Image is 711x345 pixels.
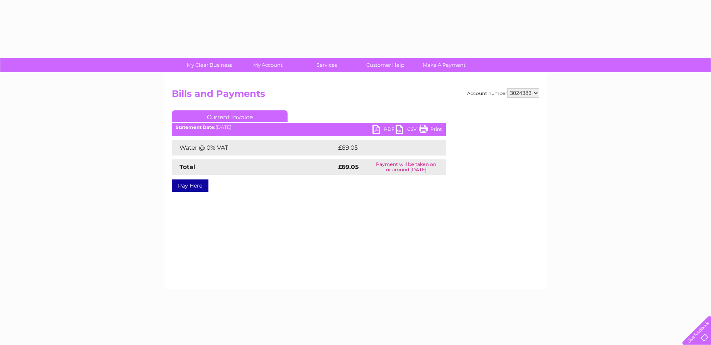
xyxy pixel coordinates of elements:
[412,58,476,72] a: Make A Payment
[467,88,539,98] div: Account number
[178,58,241,72] a: My Clear Business
[236,58,300,72] a: My Account
[172,140,336,156] td: Water @ 0% VAT
[354,58,417,72] a: Customer Help
[172,88,539,103] h2: Bills and Payments
[172,179,208,192] a: Pay Here
[372,125,396,136] a: PDF
[176,124,215,130] b: Statement Date:
[172,125,446,130] div: [DATE]
[179,163,195,171] strong: Total
[295,58,359,72] a: Services
[366,159,446,175] td: Payment will be taken on or around [DATE]
[172,110,288,122] a: Current Invoice
[396,125,419,136] a: CSV
[336,140,430,156] td: £69.05
[419,125,442,136] a: Print
[338,163,359,171] strong: £69.05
